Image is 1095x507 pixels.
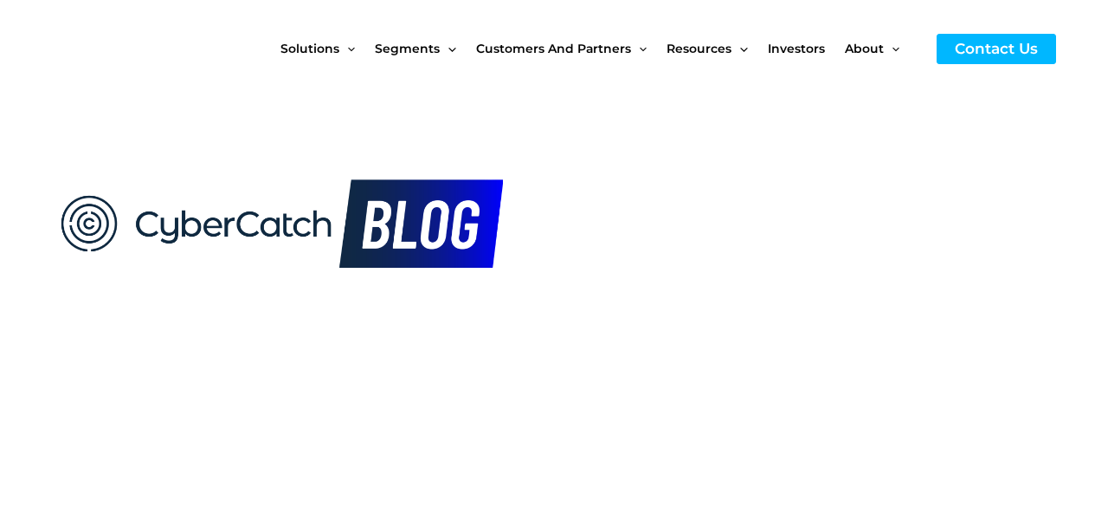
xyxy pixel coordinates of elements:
span: About [845,12,884,85]
nav: Site Navigation: New Main Menu [280,12,919,85]
span: Menu Toggle [731,12,747,85]
span: Menu Toggle [440,12,455,85]
span: Resources [667,12,731,85]
a: Investors [768,12,845,85]
span: Investors [768,12,825,85]
a: Contact Us [937,34,1056,64]
span: Customers and Partners [476,12,631,85]
span: Menu Toggle [631,12,647,85]
img: CyberCatch [30,13,238,85]
span: Segments [375,12,440,85]
span: Menu Toggle [339,12,355,85]
span: Solutions [280,12,339,85]
span: Menu Toggle [884,12,899,85]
